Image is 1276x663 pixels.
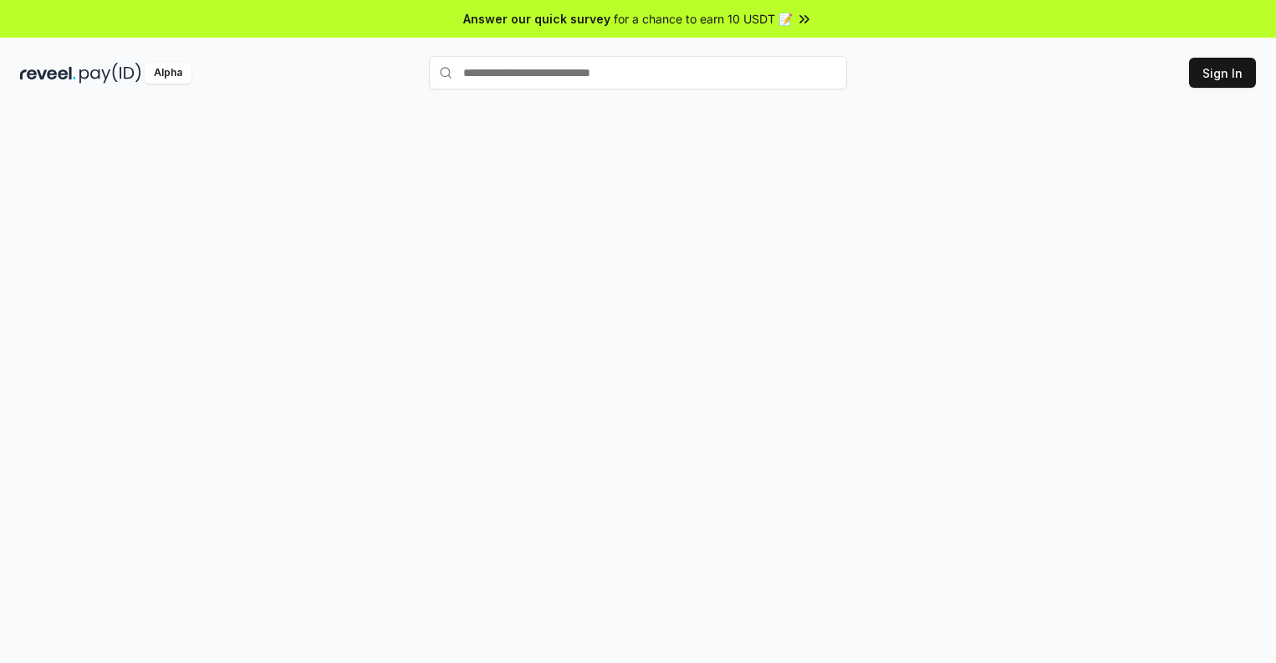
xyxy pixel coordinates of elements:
[614,10,793,28] span: for a chance to earn 10 USDT 📝
[463,10,610,28] span: Answer our quick survey
[20,63,76,84] img: reveel_dark
[1189,58,1256,88] button: Sign In
[79,63,141,84] img: pay_id
[145,63,191,84] div: Alpha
